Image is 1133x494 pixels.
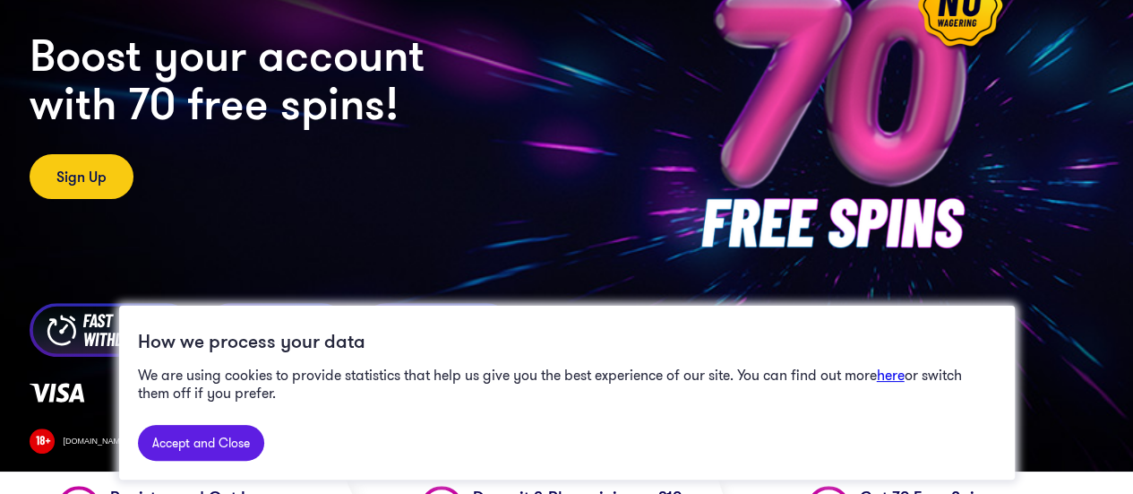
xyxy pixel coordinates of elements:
[138,425,264,461] a: Accept and Close
[30,429,55,454] img: 18 Plus
[55,436,1104,446] div: [DOMAIN_NAME] | 10 Spins each day for 7 days after 1st deposit and first £10 wager on slot games;...
[30,30,657,127] h2: Boost your account with 70 free spins!
[877,366,905,384] a: here
[138,325,365,357] h2: How we process your data
[138,366,996,402] p: We are using cookies to provide statistics that help us give you the best experience of our site....
[30,154,133,199] a: Sign Up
